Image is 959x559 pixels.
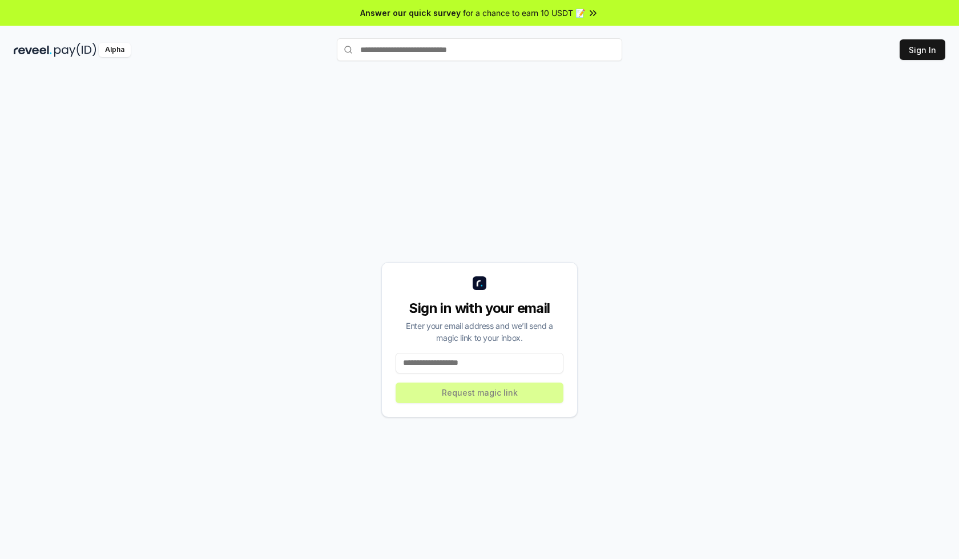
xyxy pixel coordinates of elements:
[99,43,131,57] div: Alpha
[54,43,96,57] img: pay_id
[396,320,563,344] div: Enter your email address and we’ll send a magic link to your inbox.
[14,43,52,57] img: reveel_dark
[473,276,486,290] img: logo_small
[360,7,461,19] span: Answer our quick survey
[900,39,945,60] button: Sign In
[396,299,563,317] div: Sign in with your email
[463,7,585,19] span: for a chance to earn 10 USDT 📝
